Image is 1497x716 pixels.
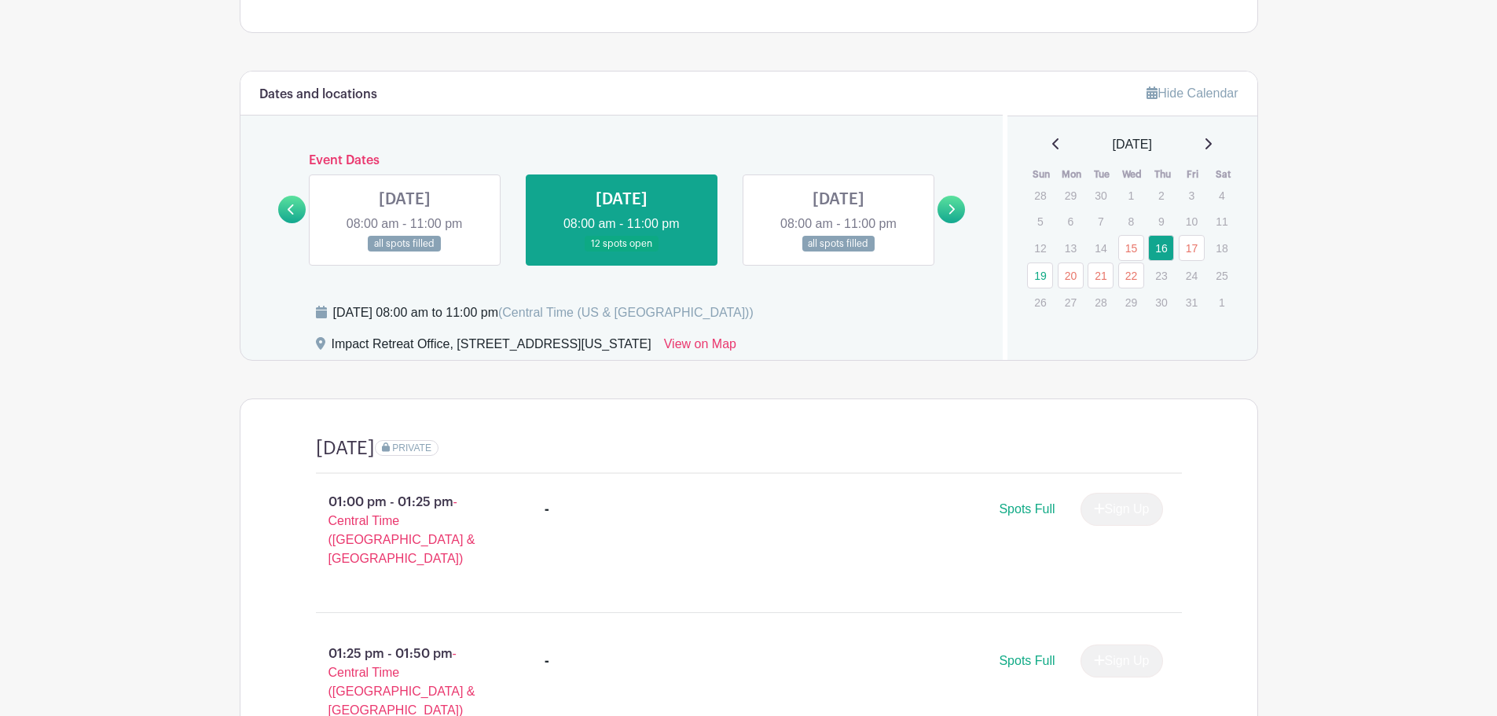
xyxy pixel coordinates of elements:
[1147,86,1238,100] a: Hide Calendar
[1148,209,1174,233] p: 9
[1179,263,1205,288] p: 24
[1088,236,1114,260] p: 14
[1113,135,1152,154] span: [DATE]
[1118,290,1144,314] p: 29
[1087,167,1117,182] th: Tue
[1118,235,1144,261] a: 15
[1209,290,1235,314] p: 1
[1179,183,1205,207] p: 3
[392,442,431,453] span: PRIVATE
[545,500,549,519] div: -
[545,652,549,670] div: -
[316,437,375,460] h4: [DATE]
[664,335,736,360] a: View on Map
[1088,209,1114,233] p: 7
[291,487,520,575] p: 01:00 pm - 01:25 pm
[1088,290,1114,314] p: 28
[1117,167,1148,182] th: Wed
[332,335,651,360] div: Impact Retreat Office, [STREET_ADDRESS][US_STATE]
[1027,290,1053,314] p: 26
[1057,167,1088,182] th: Mon
[1209,236,1235,260] p: 18
[999,502,1055,516] span: Spots Full
[1208,167,1238,182] th: Sat
[1209,209,1235,233] p: 11
[1058,263,1084,288] a: 20
[1027,209,1053,233] p: 5
[1209,263,1235,288] p: 25
[1027,236,1053,260] p: 12
[1088,263,1114,288] a: 21
[306,153,938,168] h6: Event Dates
[1118,263,1144,288] a: 22
[1058,236,1084,260] p: 13
[1148,235,1174,261] a: 16
[1118,183,1144,207] p: 1
[1026,167,1057,182] th: Sun
[1209,183,1235,207] p: 4
[1058,183,1084,207] p: 29
[259,87,377,102] h6: Dates and locations
[1148,183,1174,207] p: 2
[1179,290,1205,314] p: 31
[1058,209,1084,233] p: 6
[1179,209,1205,233] p: 10
[999,654,1055,667] span: Spots Full
[1058,290,1084,314] p: 27
[1027,183,1053,207] p: 28
[498,306,754,319] span: (Central Time (US & [GEOGRAPHIC_DATA]))
[1088,183,1114,207] p: 30
[1147,167,1178,182] th: Thu
[1027,263,1053,288] a: 19
[1148,263,1174,288] p: 23
[1118,209,1144,233] p: 8
[1179,235,1205,261] a: 17
[333,303,754,322] div: [DATE] 08:00 am to 11:00 pm
[1148,290,1174,314] p: 30
[1178,167,1209,182] th: Fri
[328,495,475,565] span: - Central Time ([GEOGRAPHIC_DATA] & [GEOGRAPHIC_DATA])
